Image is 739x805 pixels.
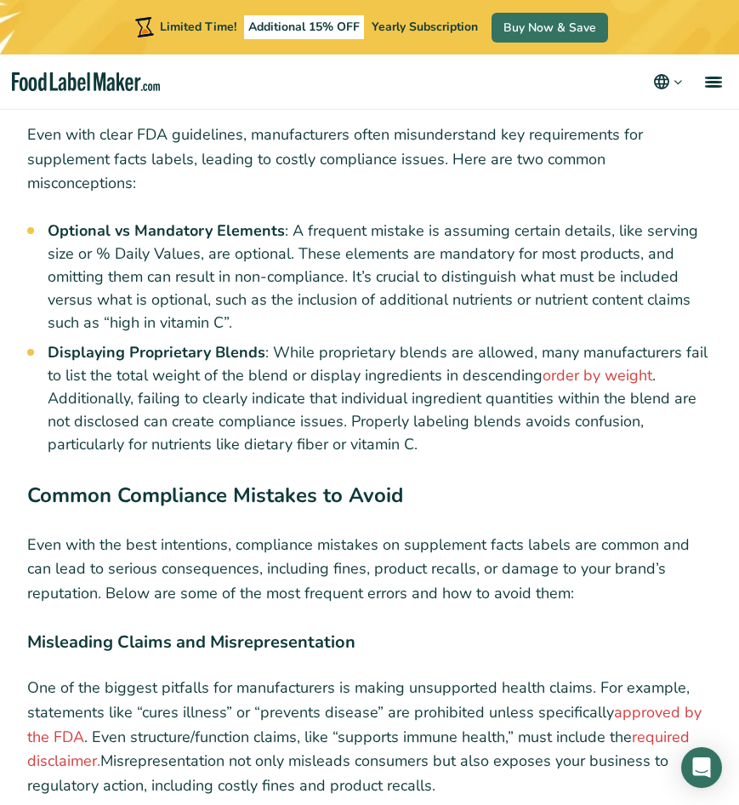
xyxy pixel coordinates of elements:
[685,54,739,109] a: menu
[27,482,403,509] strong: Common Compliance Mistakes to Avoid
[27,533,712,606] p: Even with the best intentions, compliance mistakes on supplement facts labels are common and can ...
[372,19,478,35] span: Yearly Subscription
[48,220,285,241] strong: Optional vs Mandatory Elements
[48,220,712,334] li: : A frequent mistake is assuming certain details, like serving size or % Daily Values, are option...
[27,702,702,747] a: approved by the FDA
[543,365,652,385] a: order by weight
[12,72,160,92] a: Food Label Maker homepage
[48,341,712,456] li: : While proprietary blends are allowed, many manufacturers fail to list the total weight of the b...
[27,123,712,196] p: Even with clear FDA guidelines, manufacturers often misunderstand key requirements for supplement...
[27,631,355,654] strong: Misleading Claims and Misrepresentation
[492,13,608,43] a: Buy Now & Save
[27,676,712,798] p: One of the biggest pitfalls for manufacturers is making unsupported health claims. For example, s...
[651,71,685,92] button: Change language
[48,342,265,363] strong: Displaying Proprietary Blends
[160,19,236,35] span: Limited Time!
[681,747,722,788] div: Open Intercom Messenger
[244,15,364,39] span: Additional 15% OFF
